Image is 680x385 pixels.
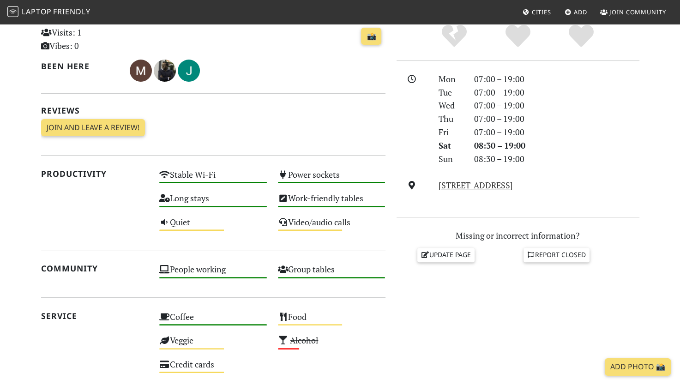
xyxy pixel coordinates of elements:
[469,139,645,152] div: 08:30 – 19:00
[130,64,154,75] span: Margot Ridderikhoff
[272,191,391,214] div: Work-friendly tables
[154,167,272,191] div: Stable Wi-Fi
[41,26,149,53] p: Visits: 1 Vibes: 0
[154,64,178,75] span: Arthur Augustijn
[154,357,272,380] div: Credit cards
[433,152,468,166] div: Sun
[272,309,391,333] div: Food
[41,106,385,115] h2: Reviews
[7,4,90,20] a: LaptopFriendly LaptopFriendly
[469,126,645,139] div: 07:00 – 19:00
[609,8,666,16] span: Join Community
[549,24,613,49] div: Definitely!
[154,309,272,333] div: Coffee
[433,99,468,112] div: Wed
[290,335,318,346] s: Alcohol
[574,8,587,16] span: Add
[469,112,645,126] div: 07:00 – 19:00
[486,24,550,49] div: Yes
[154,215,272,238] div: Quiet
[433,86,468,99] div: Tue
[22,6,52,17] span: Laptop
[361,28,381,45] a: 📸
[7,6,18,17] img: LaptopFriendly
[422,24,486,49] div: No
[154,60,176,82] img: 2242-arthur.jpg
[272,262,391,285] div: Group tables
[272,215,391,238] div: Video/audio calls
[272,167,391,191] div: Power sockets
[561,4,591,20] a: Add
[178,64,200,75] span: Jillian Jing
[41,119,145,137] a: Join and leave a review!
[596,4,670,20] a: Join Community
[154,333,272,356] div: Veggie
[469,152,645,166] div: 08:30 – 19:00
[154,262,272,285] div: People working
[439,180,513,191] a: [STREET_ADDRESS]
[519,4,555,20] a: Cities
[41,311,149,321] h2: Service
[178,60,200,82] img: 1488-jillian.jpg
[417,248,475,262] a: Update page
[532,8,551,16] span: Cities
[433,72,468,86] div: Mon
[433,112,468,126] div: Thu
[433,139,468,152] div: Sat
[469,72,645,86] div: 07:00 – 19:00
[41,264,149,273] h2: Community
[605,358,671,376] a: Add Photo 📸
[433,126,468,139] div: Fri
[469,99,645,112] div: 07:00 – 19:00
[41,61,119,71] h2: Been here
[469,86,645,99] div: 07:00 – 19:00
[397,229,639,242] p: Missing or incorrect information?
[41,169,149,179] h2: Productivity
[130,60,152,82] img: 3228-margot.jpg
[524,248,590,262] a: Report closed
[154,191,272,214] div: Long stays
[53,6,90,17] span: Friendly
